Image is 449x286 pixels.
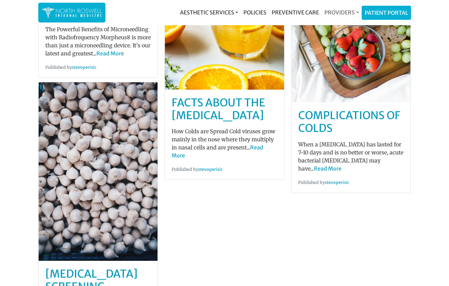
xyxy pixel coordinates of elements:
[198,166,223,172] a: stevoperisic
[314,165,342,172] a: Read More
[177,6,241,19] a: Aesthetic Services
[72,64,96,70] a: stevoperisic
[45,25,151,57] p: The Powerful Benefits of Microneedling with Radiofrequency Morpheus8 is more than just a micronee...
[298,140,404,173] p: When a [MEDICAL_DATA] has lasted for 7-10 days and is no better or worse, acute bacterial [MEDICA...
[298,109,400,135] a: Complications of Colds
[172,96,265,122] a: Facts About The [MEDICAL_DATA]
[45,64,96,70] small: Published by
[269,6,322,19] a: Preventive Care
[39,82,158,261] img: post-default-0.jpg
[42,6,102,19] img: North Roswell Internal Medicine
[241,6,269,19] a: Policies
[172,127,277,159] p: How Colds are Spread Cold viruses grow mainly in the nose where they multiply in nasal cells and ...
[172,166,223,172] small: Published by
[96,50,124,57] a: Read More
[298,180,349,185] small: Published by
[325,180,349,185] a: stevoperisic
[322,6,361,19] a: Providers
[362,6,411,19] a: Patient Portal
